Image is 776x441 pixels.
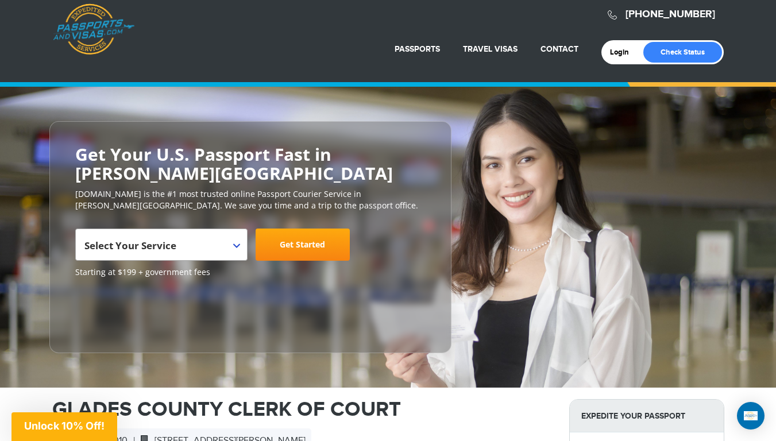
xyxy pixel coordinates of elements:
span: Select Your Service [84,239,176,252]
span: Select Your Service [84,233,235,265]
p: [DOMAIN_NAME] is the #1 most trusted online Passport Courier Service in [PERSON_NAME][GEOGRAPHIC_... [75,188,426,211]
a: Login [610,48,637,57]
span: Starting at $199 + government fees [75,266,426,278]
strong: Expedite Your Passport [570,400,724,432]
div: Unlock 10% Off! [11,412,117,441]
span: Unlock 10% Off! [24,420,105,432]
a: Get Started [256,229,350,261]
span: Select Your Service [75,229,248,261]
div: Open Intercom Messenger [737,402,765,430]
a: [PHONE_NUMBER] [626,8,715,21]
a: Check Status [643,42,722,63]
h1: GLADES COUNTY CLERK OF COURT [52,399,552,420]
a: Contact [541,44,578,54]
a: Travel Visas [463,44,518,54]
iframe: Customer reviews powered by Trustpilot [75,284,161,341]
h2: Get Your U.S. Passport Fast in [PERSON_NAME][GEOGRAPHIC_DATA] [75,145,426,183]
a: Passports & [DOMAIN_NAME] [53,3,134,55]
a: Passports [395,44,440,54]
